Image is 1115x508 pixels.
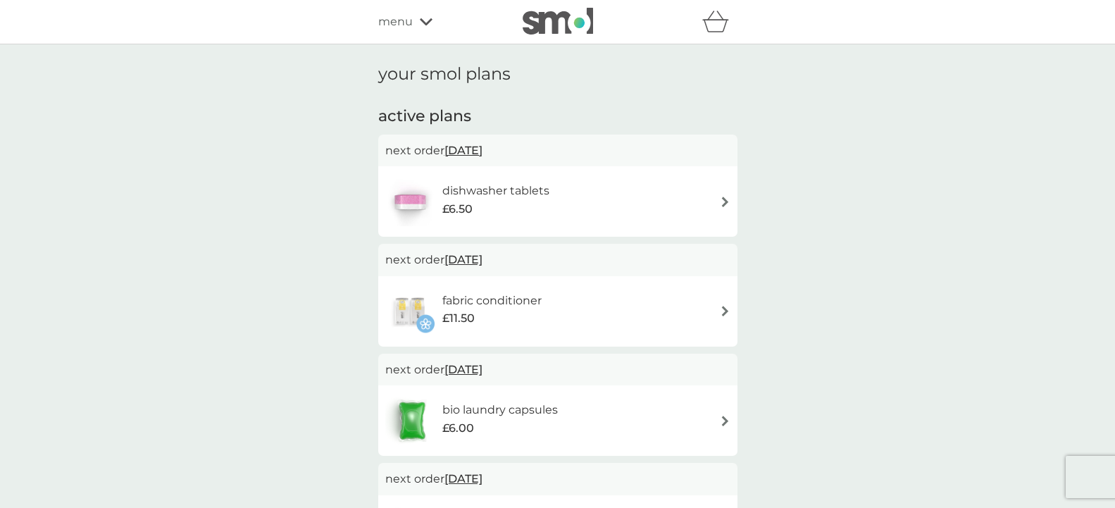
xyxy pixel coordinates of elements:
span: £11.50 [442,309,475,328]
h6: dishwasher tablets [442,182,549,200]
img: bio laundry capsules [385,396,439,445]
h2: active plans [378,106,737,128]
img: arrow right [720,197,730,207]
img: fabric conditioner [385,287,435,336]
span: £6.50 [442,200,473,218]
img: dishwasher tablets [385,177,435,226]
h1: your smol plans [378,64,737,85]
div: basket [702,8,737,36]
span: [DATE] [444,356,482,383]
p: next order [385,361,730,379]
span: £6.00 [442,419,474,438]
img: arrow right [720,306,730,316]
span: [DATE] [444,246,482,273]
p: next order [385,470,730,488]
img: smol [523,8,593,35]
h6: bio laundry capsules [442,401,558,419]
img: arrow right [720,416,730,426]
p: next order [385,142,730,160]
p: next order [385,251,730,269]
h6: fabric conditioner [442,292,542,310]
span: menu [378,13,413,31]
span: [DATE] [444,465,482,492]
span: [DATE] [444,137,482,164]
